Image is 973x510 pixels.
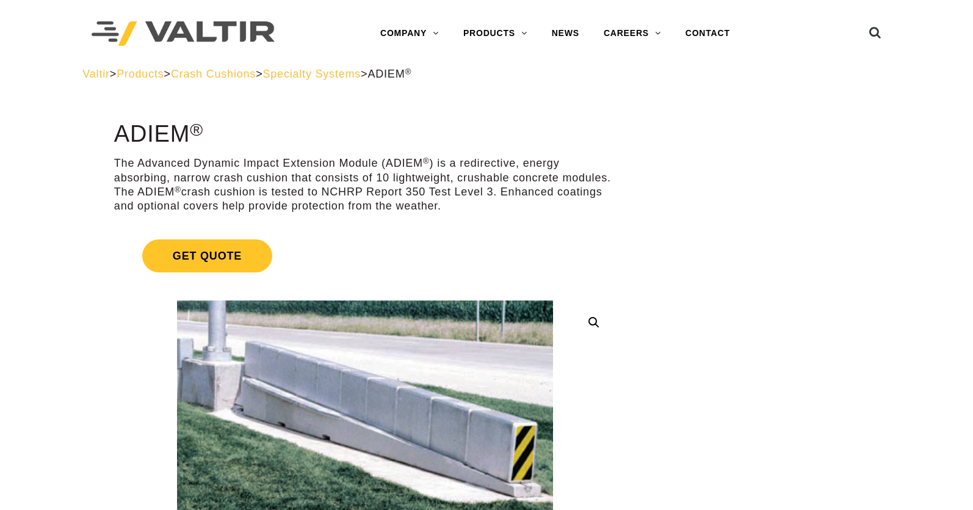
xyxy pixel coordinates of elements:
[405,67,411,76] sup: ®
[114,156,616,214] p: The Advanced Dynamic Impact Extension Module (ADIEM ) is a redirective, energy absorbing, narrow ...
[451,21,540,46] a: PRODUCTS
[673,21,742,46] a: CONTACT
[190,120,203,139] sup: ®
[92,21,275,46] img: Valtir
[117,68,164,80] a: Products
[82,67,890,81] div: > > > >
[367,68,411,80] span: ADIEM
[262,68,361,80] a: Specialty Systems
[114,122,616,147] h1: ADIEM
[175,185,181,194] sup: ®
[591,21,673,46] a: CAREERS
[423,156,430,166] sup: ®
[142,239,272,272] span: Get Quote
[171,68,256,80] a: Crash Cushions
[82,68,109,80] a: Valtir
[540,21,591,46] a: NEWS
[114,225,616,287] a: Get Quote
[368,21,451,46] a: COMPANY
